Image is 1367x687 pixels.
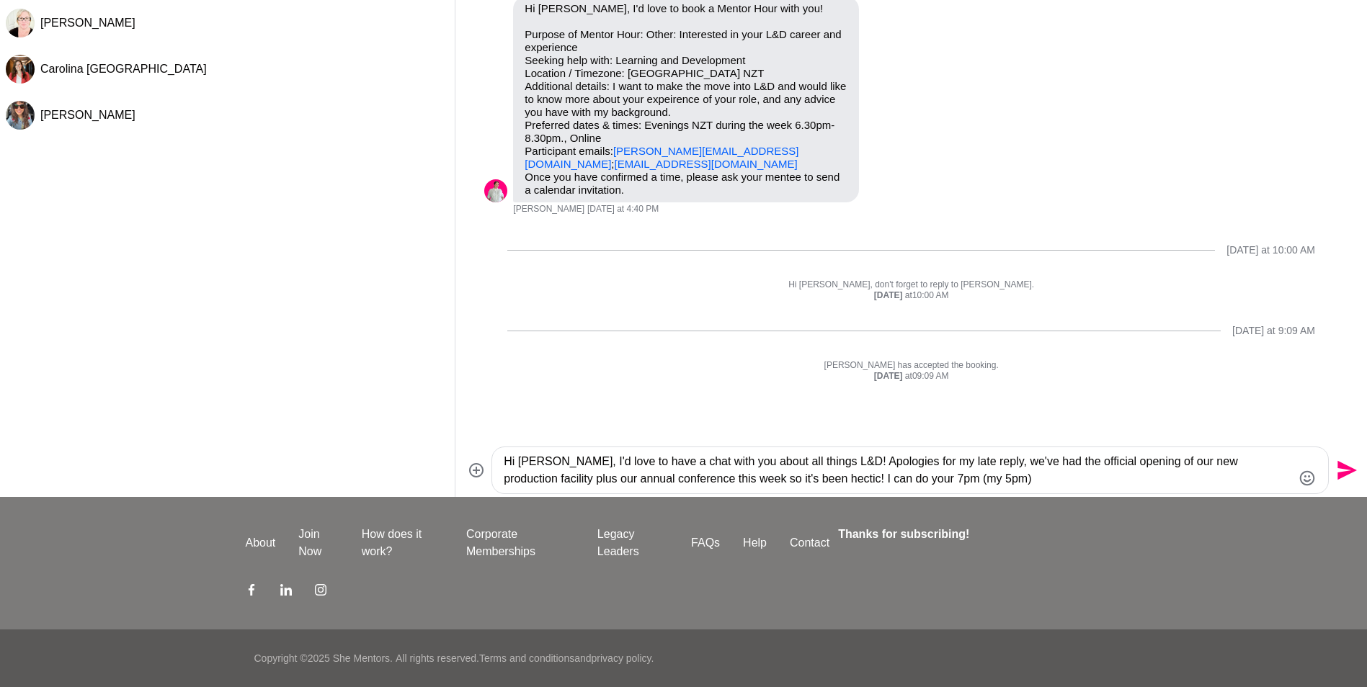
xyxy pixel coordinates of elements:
strong: [DATE] [874,290,905,300]
span: [PERSON_NAME] [40,109,135,121]
div: Trudi Conway [6,9,35,37]
div: [DATE] at 9:09 AM [1232,325,1315,337]
a: How does it work? [350,526,455,560]
a: Help [731,534,778,552]
a: privacy policy [592,652,651,664]
a: Facebook [246,583,257,601]
p: Once you have confirmed a time, please ask your mentee to send a calendar invitation. [525,171,847,197]
img: T [6,9,35,37]
a: [EMAIL_ADDRESS][DOMAIN_NAME] [615,158,798,170]
div: at 10:00 AM [484,290,1338,302]
span: [PERSON_NAME] [513,204,584,215]
strong: [DATE] [874,371,905,381]
p: Hi [PERSON_NAME], I'd love to book a Mentor Hour with you! [525,2,847,15]
p: All rights reserved. and . [396,651,654,666]
a: LinkedIn [280,583,292,601]
div: [DATE] at 10:00 AM [1226,244,1315,256]
p: Hi [PERSON_NAME], don't forget to reply to [PERSON_NAME]. [484,279,1338,291]
div: at 09:09 AM [484,371,1338,382]
div: Karla [6,101,35,130]
button: Emoji picker [1299,470,1316,487]
img: K [6,101,35,130]
div: Carolina Portugal [6,55,35,84]
a: Contact [778,534,841,552]
img: C [6,55,35,84]
a: [PERSON_NAME][EMAIL_ADDRESS][DOMAIN_NAME] [525,145,798,170]
span: [PERSON_NAME] [40,17,135,29]
div: Lauren Purse [484,179,507,202]
a: FAQs [680,534,731,552]
p: Copyright © 2025 She Mentors . [254,651,393,666]
a: Legacy Leaders [586,526,680,560]
textarea: Type your message [504,453,1292,488]
a: Terms and conditions [479,652,574,664]
a: About [234,534,288,552]
a: Instagram [315,583,326,601]
p: Purpose of Mentor Hour: Other: Interested in your L&D career and experience Seeking help with: Le... [525,28,847,171]
time: 2025-09-14T07:10:40.280Z [587,204,659,215]
img: L [484,179,507,202]
a: Corporate Memberships [455,526,586,560]
span: Carolina [GEOGRAPHIC_DATA] [40,63,207,75]
a: Join Now [287,526,349,560]
h4: Thanks for subscribing! [838,526,1113,543]
p: [PERSON_NAME] has accepted the booking. [484,360,1338,372]
button: Send [1329,454,1361,487]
